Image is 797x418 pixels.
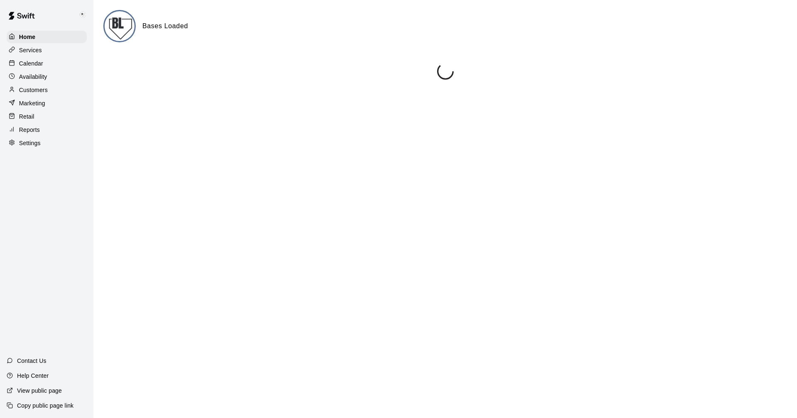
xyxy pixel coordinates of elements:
p: Help Center [17,372,49,380]
a: Calendar [7,57,87,70]
a: Retail [7,110,87,123]
p: Customers [19,86,48,94]
a: Marketing [7,97,87,109]
a: Reports [7,124,87,136]
p: Calendar [19,59,43,68]
p: Reports [19,126,40,134]
h6: Bases Loaded [142,21,188,32]
p: Contact Us [17,357,46,365]
img: Keith Brooks [78,10,88,20]
p: Marketing [19,99,45,107]
p: Availability [19,73,47,81]
a: Services [7,44,87,56]
a: Home [7,31,87,43]
a: Availability [7,70,87,83]
p: Copy public page link [17,401,73,410]
p: Services [19,46,42,54]
p: Home [19,33,36,41]
a: Customers [7,84,87,96]
a: Settings [7,137,87,149]
p: Settings [19,139,41,147]
div: Keith Brooks [76,7,93,23]
p: View public page [17,386,62,395]
p: Retail [19,112,34,121]
img: Bases Loaded logo [105,11,136,42]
